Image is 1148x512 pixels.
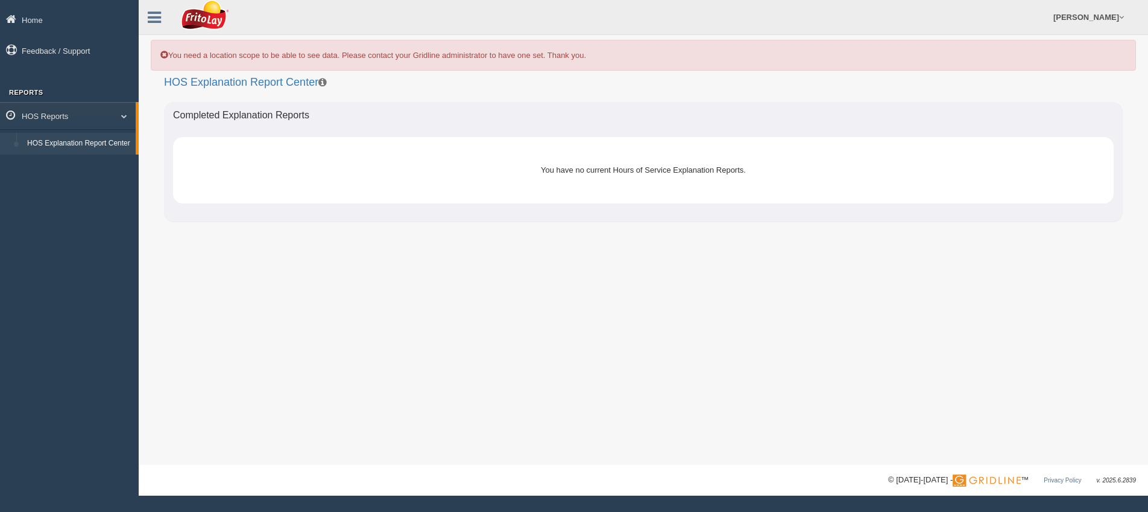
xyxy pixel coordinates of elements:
[953,475,1021,487] img: Gridline
[200,155,1086,185] div: You have no current Hours of Service Explanation Reports.
[888,474,1136,487] div: © [DATE]-[DATE] - ™
[1044,477,1081,484] a: Privacy Policy
[164,102,1123,129] div: Completed Explanation Reports
[164,77,1123,89] h2: HOS Explanation Report Center
[1097,477,1136,484] span: v. 2025.6.2839
[22,133,136,155] a: HOS Explanation Report Center
[151,40,1136,71] div: You need a location scope to be able to see data. Please contact your Gridline administrator to h...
